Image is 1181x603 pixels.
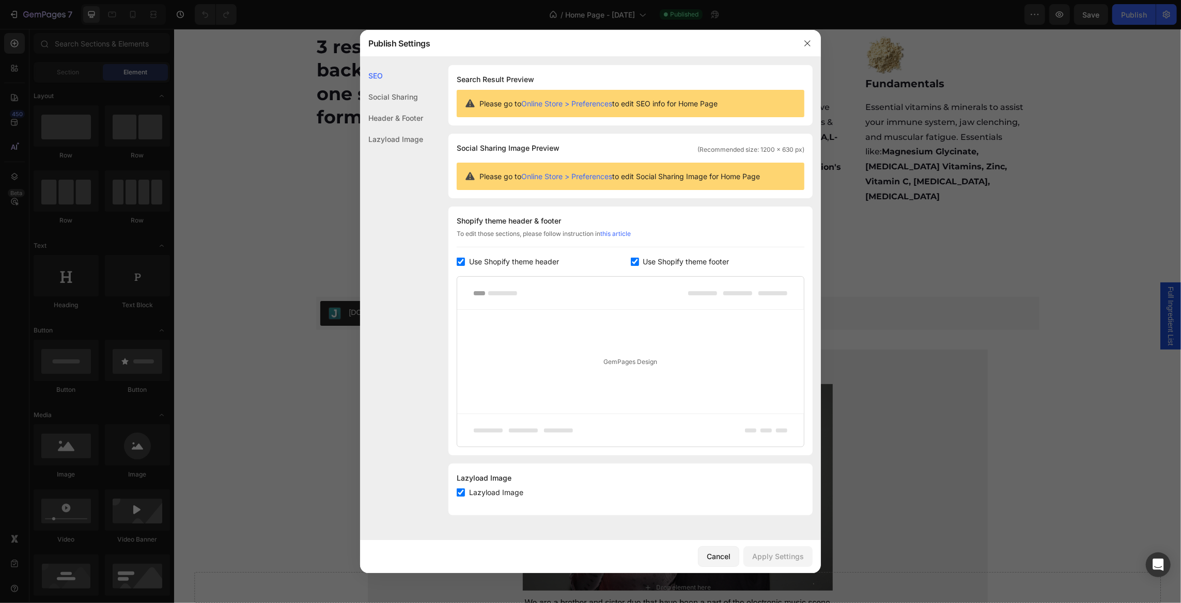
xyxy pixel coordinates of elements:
a: Online Store > Preferences [521,172,612,181]
div: Header & Footer [360,107,423,129]
span: Lazyload Image [469,486,523,499]
div: GemPages Design [457,310,804,414]
div: To edit those sections, please follow instruction in [457,229,804,247]
div: Lazyload Image [360,129,423,150]
span: Please go to to edit SEO info for Home Page [479,98,718,109]
strong: L-Theanine, L-[MEDICAL_DATA], [PERSON_NAME], [PERSON_NAME], & [PERSON_NAME]. [326,132,493,171]
img: gempages_540046747133543329-20bfc808-456d-4c0b-bd35-a75fd7ad04f9.jpg [349,355,659,562]
strong: GABA, [402,132,430,141]
h2: Mood Elevating [325,46,500,61]
strong: [MEDICAL_DATA] Vitamins, Zinc, Vitamin C, [MEDICAL_DATA], [MEDICAL_DATA] [692,133,833,172]
strong: NAC [615,103,634,113]
img: gempages_540046747133543329-c7aa7155-e891-4b10-b1a9-78161369a98b.jpg [325,5,366,46]
span: Please go to to edit Social Sharing Image for Home Page [479,171,760,182]
a: this article [600,230,631,237]
h2: Customer Reviews [142,223,865,243]
span: Social Sharing Image Preview [457,142,560,154]
div: Apply Settings [752,551,804,562]
div: Cancel [707,551,731,562]
strong: Glutathione [562,103,613,113]
span: Our Story [464,329,542,348]
span: Full Ingredient List [991,258,1002,316]
img: gempages_540046747133543329-d9ce91e1-53a7-4ca1-be84-9a2321f933ad.jpg [691,5,732,47]
strong: Magnesium Glycinate, [708,118,805,128]
p: Boost your [MEDICAL_DATA] and [MEDICAL_DATA], improving your mood and your sleep. Premium neurotr... [326,70,499,174]
div: SEO [360,65,423,86]
h2: 3 research backed blends: one simple formula. [142,5,317,101]
div: Shopify theme header & footer [457,215,804,227]
div: Drop element here [483,554,537,563]
h2: Fundamentals [691,47,865,62]
p: Essential vitamins & minerals to assist your immune system, jaw clenching, and muscular fatigue. ... [692,71,864,176]
span: (Recommended size: 1200 x 630 px) [697,145,804,154]
img: gempages_540046747133543329-213acf28-7df7-410a-bfad-1a4d5562c75d.jpg [508,5,549,47]
button: Apply Settings [743,546,813,567]
h2: Neuro-Replenish [508,47,682,62]
div: Social Sharing [360,86,423,107]
h1: Search Result Preview [457,73,804,86]
div: Open Intercom Messenger [1146,552,1171,577]
button: Judge.me - Reviews Carousel [146,272,306,297]
button: Cancel [698,546,739,567]
span: Use Shopify theme footer [643,256,729,268]
div: Lazyload Image [457,472,804,484]
img: Judgeme.png [154,278,167,291]
strong: [MEDICAL_DATA] [326,132,400,141]
span: Use Shopify theme header [469,256,559,268]
p: Support brain health and cognitive repair with premium antioxidants & extracts like: , , , [509,71,681,161]
strong: ALA [636,103,654,113]
div: Publish Settings [360,30,794,57]
div: [DOMAIN_NAME] - Reviews Carousel [175,278,298,289]
a: Online Store > Preferences [521,99,612,108]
